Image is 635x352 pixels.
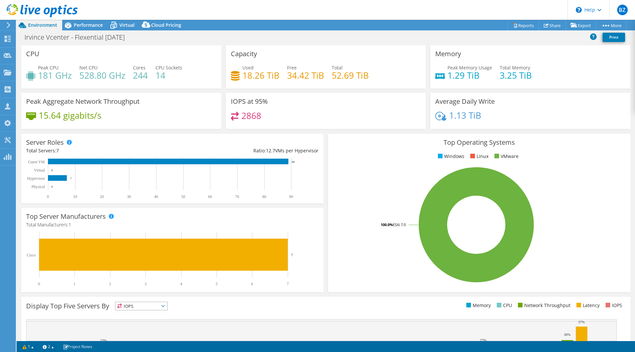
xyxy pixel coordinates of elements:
span: Used [242,64,254,71]
li: Linux [469,153,488,160]
h4: 1.29 TiB [447,72,492,79]
h3: Top Operating Systems [333,139,625,146]
text: 5 [216,282,218,286]
text: 70 [235,194,239,199]
h4: 3.25 TiB [500,72,532,79]
text: 50 [181,194,185,199]
h3: Top Server Manufacturers [26,213,106,220]
span: 1 [68,221,71,228]
text: 10 [73,194,77,199]
span: Cores [133,64,146,71]
span: Environment [28,22,57,28]
span: Total Memory [500,64,530,71]
li: CPU [495,302,512,309]
a: Reports [507,20,539,30]
li: Latency [575,302,600,309]
text: 0 [47,194,49,199]
h4: 15.64 gigabits/s [39,112,101,119]
text: 1 [73,282,75,286]
span: Performance [74,22,103,28]
h1: Irvince Vcenter - Flexential [DATE] [21,34,135,41]
span: BZ [617,5,628,15]
text: 7 [287,282,289,286]
text: Guest VM [28,160,45,164]
text: 20 [100,194,104,199]
div: Ratio: VMs per Hypervisor [172,147,318,154]
text: 3 [145,282,147,286]
h4: 52.69 TiB [332,72,369,79]
text: 6 [251,282,253,286]
text: 40 [154,194,158,199]
h3: IOPS at 95% [231,98,268,105]
text: 80 [262,194,266,199]
a: 2 [38,342,59,351]
a: 1 [18,342,38,351]
span: Free [287,64,297,71]
li: VMware [493,153,519,160]
text: 27% [480,338,487,342]
a: Share [539,20,566,30]
span: Cloud Pricing [151,22,181,28]
text: 7 [70,177,72,180]
text: 37% [578,320,585,324]
tspan: ESXi 7.0 [393,222,406,227]
h3: Average Daily Write [435,98,495,105]
li: Network Throughput [516,302,571,309]
span: Peak CPU [38,64,59,71]
h4: 1.13 TiB [449,112,481,119]
a: Project Notes [58,342,97,351]
a: Print [603,33,625,42]
span: IOPS [115,302,167,310]
h3: Capacity [231,50,257,58]
text: 4 [180,282,182,286]
h4: Total Manufacturers: [26,221,318,228]
text: 0 [38,282,40,286]
li: Memory [465,302,491,309]
svg: \n [576,7,582,13]
text: 0 [51,169,53,172]
span: 12.7 [266,147,275,154]
span: Net CPU [79,64,98,71]
text: Physical [31,184,45,189]
li: IOPS [604,302,622,309]
tspan: 100.0% [381,222,393,227]
text: 60 [208,194,212,199]
h4: 528.80 GHz [79,72,125,79]
text: 90 [289,194,293,199]
text: 89 [292,160,295,164]
a: Export [566,20,596,30]
h4: 34.42 TiB [287,72,324,79]
h4: 244 [133,72,148,79]
h3: Peak Aggregate Network Throughput [26,98,140,105]
text: Virtual [34,168,45,173]
span: Peak Memory Usage [447,64,492,71]
span: Virtual [119,22,135,28]
h3: Memory [435,50,461,58]
text: 0 [51,185,53,188]
a: More [596,20,627,30]
h4: 2868 [241,112,261,119]
text: 7 [291,253,293,257]
h3: Server Roles [26,139,64,146]
li: Windows [436,153,464,160]
span: Total [332,64,343,71]
text: 30% [564,332,571,336]
span: 7 [56,147,59,154]
text: Cisco [27,253,36,257]
h3: CPU [26,50,39,58]
span: CPU Sockets [155,64,182,71]
div: Total Servers: [26,147,172,154]
text: Hypervisor [27,176,45,181]
h4: 14 [155,72,182,79]
text: 2 [109,282,111,286]
h4: 18.26 TiB [242,72,279,79]
text: 27% [100,338,107,342]
h4: 181 GHz [38,72,72,79]
text: 30 [127,194,131,199]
